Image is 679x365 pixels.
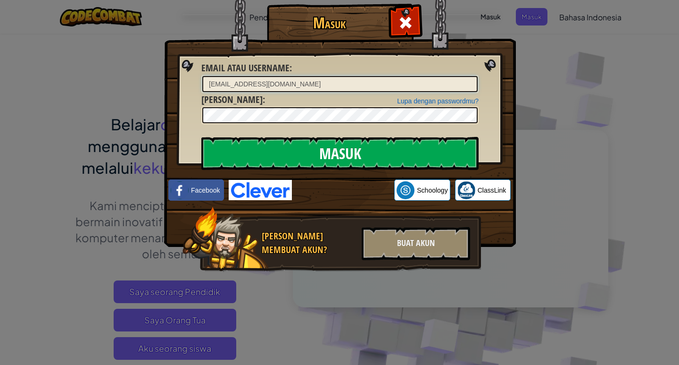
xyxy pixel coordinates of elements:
img: facebook_small.png [171,181,189,199]
img: schoology.png [397,181,414,199]
span: Schoology [417,186,447,195]
span: Email atau username [201,61,290,74]
div: Buat Akun [362,227,470,260]
img: clever-logo-blue.png [229,180,292,200]
div: [PERSON_NAME] membuat akun? [262,229,356,256]
img: classlink-logo-small.png [457,181,475,199]
span: ClassLink [478,186,506,195]
label: : [201,61,292,75]
label: : [201,93,265,107]
h1: Masuk [269,15,389,31]
input: Masuk [201,137,479,170]
a: Lupa dengan passwordmu? [397,97,479,105]
span: Facebook [191,186,220,195]
span: [PERSON_NAME] [201,93,263,106]
iframe: Tombol Login dengan Google [292,180,394,201]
